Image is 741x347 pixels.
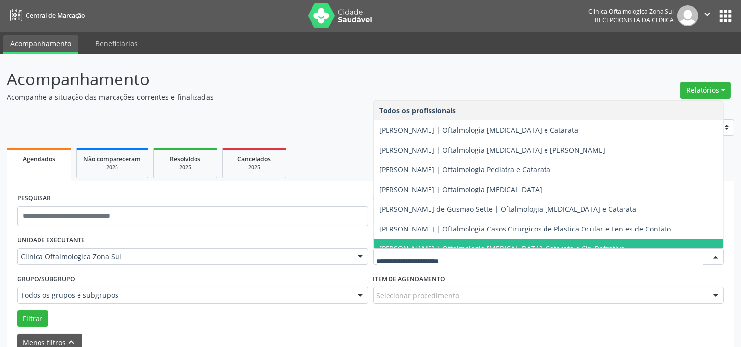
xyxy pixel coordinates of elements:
span: [PERSON_NAME] | Oftalmologia [MEDICAL_DATA], Catarata e Cir. Refrativa [380,244,625,253]
label: PESQUISAR [17,191,51,206]
span: [PERSON_NAME] | Oftalmologia [MEDICAL_DATA] e [PERSON_NAME] [380,145,606,154]
span: [PERSON_NAME] de Gusmao Sette | Oftalmologia [MEDICAL_DATA] e Catarata [380,204,637,214]
p: Acompanhe a situação das marcações correntes e finalizadas [7,92,516,102]
span: Não compareceram [83,155,141,163]
div: 2025 [160,164,210,171]
span: Selecionar procedimento [377,290,460,301]
span: Central de Marcação [26,11,85,20]
span: Recepcionista da clínica [595,16,674,24]
div: 2025 [83,164,141,171]
span: Resolvidos [170,155,200,163]
button: Relatórios [680,82,731,99]
span: [PERSON_NAME] | Oftalmologia [MEDICAL_DATA] e Catarata [380,125,579,135]
span: [PERSON_NAME] | Oftalmologia Casos Cirurgicos de Plastica Ocular e Lentes de Contato [380,224,671,233]
div: Clinica Oftalmologica Zona Sul [588,7,674,16]
div: 2025 [230,164,279,171]
span: Cancelados [238,155,271,163]
span: Todos os profissionais [380,106,456,115]
a: Central de Marcação [7,7,85,24]
button: apps [717,7,734,25]
span: [PERSON_NAME] | Oftalmologia [MEDICAL_DATA] [380,185,543,194]
span: Agendados [23,155,55,163]
label: UNIDADE EXECUTANTE [17,233,85,248]
button: Filtrar [17,310,48,327]
p: Acompanhamento [7,67,516,92]
a: Acompanhamento [3,35,78,54]
button:  [698,5,717,26]
label: Item de agendamento [373,271,446,287]
span: Clinica Oftalmologica Zona Sul [21,252,348,262]
a: Beneficiários [88,35,145,52]
label: Grupo/Subgrupo [17,271,75,287]
span: Todos os grupos e subgrupos [21,290,348,300]
span: [PERSON_NAME] | Oftalmologia Pediatra e Catarata [380,165,551,174]
img: img [677,5,698,26]
i:  [702,9,713,20]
